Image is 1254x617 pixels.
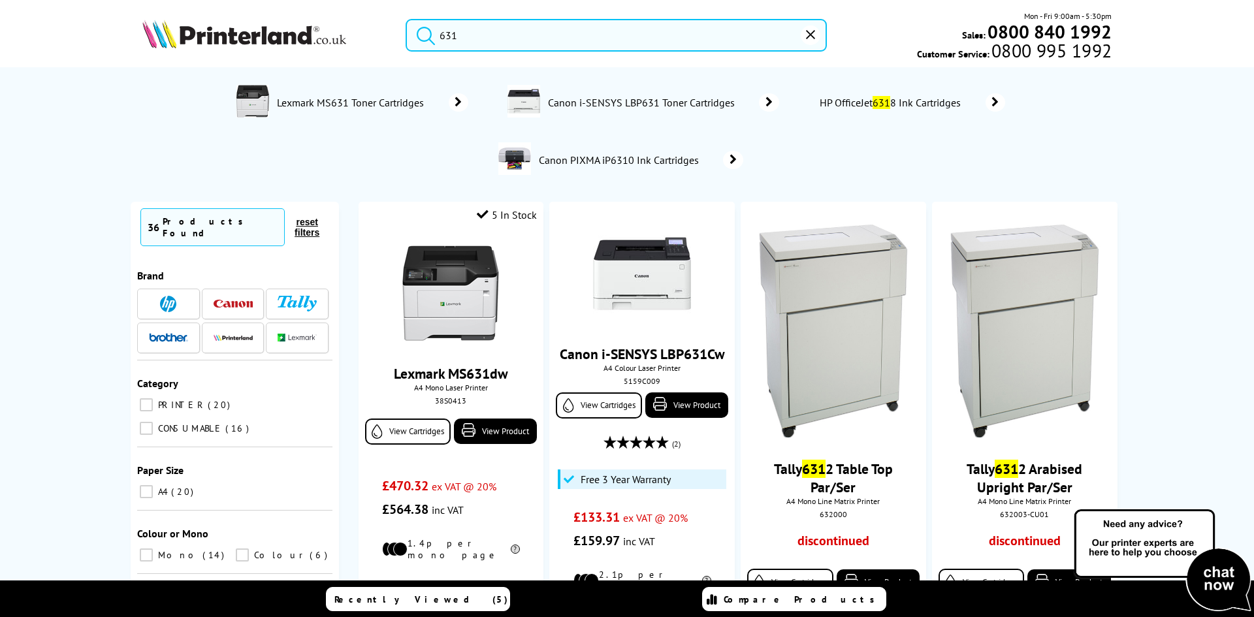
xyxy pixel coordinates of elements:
img: Tally [278,296,317,311]
span: Colour or Mono [137,527,208,540]
span: Canon PIXMA iP6310 Ink Cartridges [538,153,704,166]
span: ex VAT @ 20% [432,480,496,493]
a: Canon PIXMA iP6310 Ink Cartridges [538,142,743,178]
img: Printerland [214,334,253,341]
img: HP [160,296,176,312]
span: Lexmark MS631 Toner Cartridges [276,96,429,109]
img: Canon-LBP631Cw-Front-Small.jpg [593,225,691,323]
img: Canon [214,300,253,308]
a: View Cartridges [365,419,451,445]
a: View Product [1027,569,1110,595]
div: 632000 [750,509,916,519]
span: Recently Viewed (5) [334,593,508,605]
div: modal_delivery [365,571,537,607]
span: inc VAT [432,503,464,516]
img: lexmark-ms631dw-front-small.jpg [402,244,500,342]
div: 5 In Stock [477,208,537,221]
a: Printerland Logo [142,20,389,51]
img: Printerland Logo [142,20,346,48]
a: 0800 840 1992 [986,25,1112,38]
span: Category [137,377,178,390]
span: A4 Colour Laser Printer [556,363,728,373]
div: discontinued [956,532,1093,556]
div: 38S0413 [368,396,534,405]
span: 0800 995 1992 [989,44,1112,57]
a: View Cartridges [747,569,833,595]
div: 632003-CU01 [942,509,1107,519]
span: 36 [148,221,159,234]
input: PRINTER 20 [140,398,153,411]
img: iP6310-conspage.jpg [498,142,531,175]
span: 20 [171,486,197,498]
span: A4 Mono Line Matrix Printer [747,496,919,506]
span: ex VAT @ 20% [623,511,688,524]
span: 14 [202,549,227,561]
div: discontinued [765,532,903,556]
img: 5159C009AA-conspage.jpg [507,85,540,118]
mark: 631 [873,96,890,109]
mark: 631 [802,460,826,478]
input: Colour 6 [236,548,249,562]
mark: 631 [995,460,1018,478]
span: CONSUMABLE [155,422,224,434]
span: Mon - Fri 9:00am - 5:30pm [1024,10,1112,22]
input: Mono 14 [140,548,153,562]
img: Brother [149,333,188,342]
span: HP OfficeJet 8 Ink Cartridges [818,96,966,109]
input: CONSUMABLE 16 [140,422,153,435]
a: Lexmark MS631dw [394,364,508,383]
span: PRINTER [155,399,206,411]
span: Compare Products [724,593,882,605]
a: Recently Viewed (5) [326,587,510,611]
a: Canon i-SENSYS LBP631Cw [560,345,725,363]
span: Colour [251,549,308,561]
a: Lexmark MS631 Toner Cartridges [276,85,468,120]
img: 38S0413-deptimage.jpg [236,85,269,118]
span: Brand [137,269,164,282]
span: £470.32 [382,477,428,494]
a: View Product [837,569,920,595]
a: Tally6312 Table Top Par/Ser [774,460,893,496]
b: 0800 840 1992 [988,20,1112,44]
a: View Cartridges [556,392,641,419]
span: Paper Size [137,464,184,477]
span: Sales: [962,29,986,41]
span: (2) [672,432,681,456]
span: 6 [310,549,330,561]
a: HP OfficeJet6318 Ink Cartridges [818,93,1005,112]
span: Canon i-SENSYS LBP631 Toner Cartridges [547,96,739,109]
input: Search product or brand [406,19,827,52]
span: 20 [208,399,233,411]
div: 5159C009 [559,376,724,386]
button: reset filters [285,216,329,238]
a: View Cartridges [939,569,1024,595]
span: £564.38 [382,501,428,518]
span: Free 3 Year Warranty [581,473,671,486]
a: Canon i-SENSYS LBP631 Toner Cartridges [547,85,779,120]
a: View Product [645,392,728,418]
span: A4 Mono Laser Printer [365,383,537,392]
span: Customer Service: [917,44,1112,60]
li: 2.1p per mono page [573,569,711,592]
input: A4 20 [140,485,153,498]
a: View Product [454,419,537,444]
span: 16 [225,422,252,434]
img: 6306.jpg [939,225,1110,438]
img: Lexmark [278,334,317,341]
div: Products Found [163,215,278,239]
li: 1.4p per mono page [382,537,520,561]
span: £133.31 [573,509,620,526]
span: Mono [155,549,201,561]
span: A4 Mono Line Matrix Printer [939,496,1110,506]
a: Compare Products [702,587,886,611]
span: A4 [155,486,170,498]
img: Open Live Chat window [1071,507,1254,614]
a: Tally6312 Arabised Upright Par/Ser [967,460,1082,496]
img: 6306.jpg [747,225,919,438]
span: £159.97 [573,532,620,549]
span: inc VAT [623,535,655,548]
